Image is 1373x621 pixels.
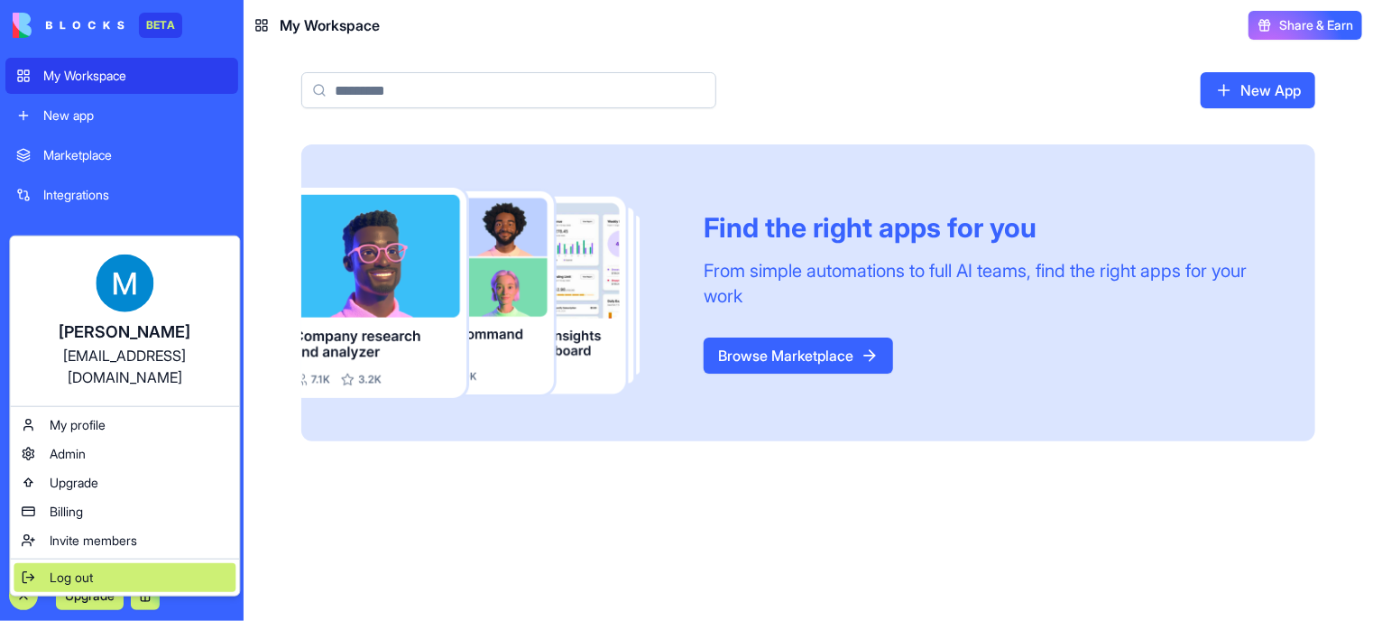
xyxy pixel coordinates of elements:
[96,255,153,312] img: ACg8ocK9e9G3_W9huT4NhCFdw8orqQdaqyBvXTc_VfFrNdw-nGwxjA=s96-c
[5,242,238,256] span: Recent
[50,474,98,492] span: Upgrade
[14,240,235,403] a: [PERSON_NAME][EMAIL_ADDRESS][DOMAIN_NAME]
[50,445,86,463] span: Admin
[50,532,137,550] span: Invite members
[14,411,235,440] a: My profile
[14,440,235,468] a: Admin
[28,345,221,388] div: [EMAIL_ADDRESS][DOMAIN_NAME]
[50,416,106,434] span: My profile
[14,497,235,526] a: Billing
[14,526,235,555] a: Invite members
[14,468,235,497] a: Upgrade
[28,320,221,345] div: [PERSON_NAME]
[50,569,93,587] span: Log out
[50,503,83,521] span: Billing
